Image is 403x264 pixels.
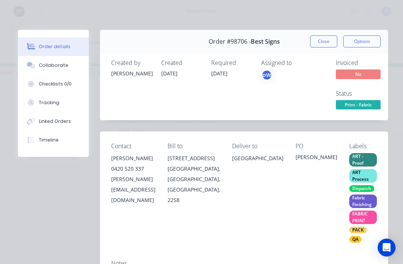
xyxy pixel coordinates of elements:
[18,56,89,75] button: Collaborate
[349,195,377,208] div: Fabric Finishing
[336,69,381,79] span: No
[161,70,178,77] span: [DATE]
[349,185,374,192] div: Dispatch
[39,43,71,50] div: Order details
[336,100,381,111] button: Print - Fabric
[211,59,252,66] div: Required
[111,153,156,164] div: [PERSON_NAME]
[378,239,396,257] div: Open Intercom Messenger
[336,90,392,97] div: Status
[261,59,336,66] div: Assigned to
[18,37,89,56] button: Order details
[168,153,220,164] div: [STREET_ADDRESS]
[18,112,89,131] button: Linked Orders
[349,169,377,183] div: ART Process
[168,153,220,205] div: [STREET_ADDRESS][GEOGRAPHIC_DATA], [GEOGRAPHIC_DATA], [GEOGRAPHIC_DATA], 2258
[18,131,89,149] button: Timeline
[111,59,152,66] div: Created by
[232,153,284,164] div: [GEOGRAPHIC_DATA]
[168,143,220,150] div: Bill to
[161,59,202,66] div: Created
[39,62,68,69] div: Collaborate
[111,69,152,77] div: [PERSON_NAME]
[261,69,272,81] button: pW
[349,236,362,243] div: QA
[18,75,89,93] button: Checklists 0/0
[232,153,284,177] div: [GEOGRAPHIC_DATA]
[232,143,284,150] div: Deliver to
[168,164,220,205] div: [GEOGRAPHIC_DATA], [GEOGRAPHIC_DATA], [GEOGRAPHIC_DATA], 2258
[111,174,156,205] div: [PERSON_NAME][EMAIL_ADDRESS][DOMAIN_NAME]
[336,100,381,109] span: Print - Fabric
[111,143,156,150] div: Contact
[111,153,156,205] div: [PERSON_NAME]0420 520 337[PERSON_NAME][EMAIL_ADDRESS][DOMAIN_NAME]
[349,211,377,224] div: FABRIC PRINT
[39,137,59,143] div: Timeline
[39,118,71,125] div: Linked Orders
[310,35,337,47] button: Close
[349,227,367,233] div: PACK
[251,38,280,45] span: Best Signs
[209,38,251,45] span: Order #98706 -
[296,143,337,150] div: PO
[349,143,377,150] div: Labels
[296,153,337,164] div: [PERSON_NAME]
[111,164,156,174] div: 0420 520 337
[39,81,72,87] div: Checklists 0/0
[349,153,377,167] div: ART - Proof
[18,93,89,112] button: Tracking
[336,59,392,66] div: Invoiced
[343,35,381,47] button: Options
[211,70,228,77] span: [DATE]
[39,99,59,106] div: Tracking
